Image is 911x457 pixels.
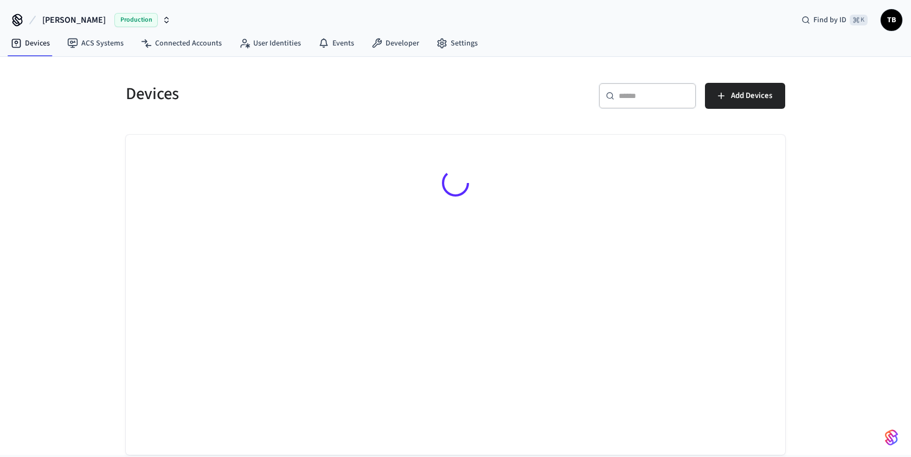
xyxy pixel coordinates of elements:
span: ⌘ K [850,15,868,25]
a: Events [310,34,363,53]
span: Find by ID [813,15,846,25]
a: Connected Accounts [132,34,230,53]
a: User Identities [230,34,310,53]
button: Add Devices [705,83,785,109]
span: [PERSON_NAME] [42,14,106,27]
span: Add Devices [731,89,772,103]
span: Production [114,13,158,27]
span: TB [882,10,901,30]
h5: Devices [126,83,449,105]
button: TB [881,9,902,31]
a: Settings [428,34,486,53]
a: Developer [363,34,428,53]
div: Find by ID⌘ K [793,10,876,30]
a: Devices [2,34,59,53]
a: ACS Systems [59,34,132,53]
img: SeamLogoGradient.69752ec5.svg [885,429,898,446]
